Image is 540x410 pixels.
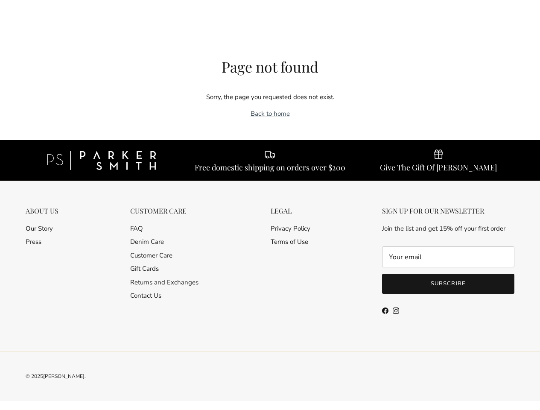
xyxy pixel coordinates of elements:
[195,163,345,172] div: Free domestic shipping on orders over $200
[251,109,290,118] a: Back to home
[26,207,58,215] div: ABOUT US
[122,207,207,321] div: Secondary
[130,224,143,233] a: FAQ
[130,207,198,215] div: CUSTOMER CARE
[382,246,514,268] input: Email
[130,237,164,246] a: Denim Care
[271,224,310,233] a: Privacy Policy
[26,373,86,380] span: © 2025 .
[382,274,514,293] button: Subscribe
[271,207,310,215] div: LEGAL
[380,163,497,172] div: Give The Gift Of [PERSON_NAME]
[271,237,308,246] a: Terms of Use
[382,223,514,234] p: Join the list and get 15% off your first order
[43,373,85,380] a: [PERSON_NAME]
[26,237,41,246] a: Press
[382,207,514,215] div: SIGN UP FOR OUR NEWSLETTER
[130,278,198,287] a: Returns and Exchanges
[262,207,319,321] div: Secondary
[130,264,159,273] a: Gift Cards
[26,224,53,233] a: Our Story
[130,251,172,260] a: Customer Care
[130,291,161,300] a: Contact Us
[17,207,67,321] div: Secondary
